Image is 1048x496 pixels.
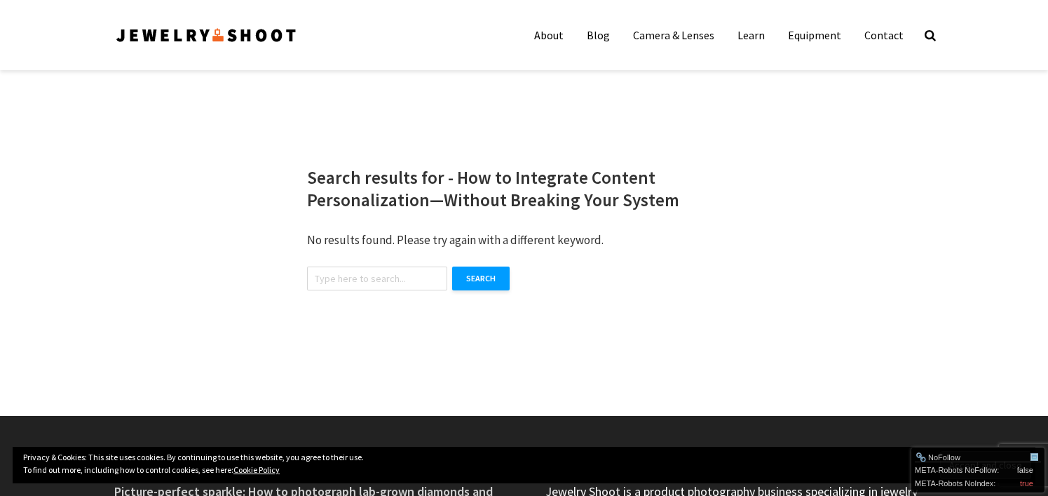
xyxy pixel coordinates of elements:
div: NoFollow [916,452,1029,463]
div: true [1020,478,1033,489]
div: Minimize [1029,452,1040,463]
h1: Search results for - How to Integrate Content Personalization—Without Breaking Your System [307,166,742,212]
p: No results found. Please try again with a different keyword. [307,232,742,250]
a: Contact [854,21,914,49]
button: Search [452,267,510,290]
a: Blog [576,21,620,49]
img: Jewelry Photographer Bay Area - San Francisco | Nationwide via Mail [114,24,298,46]
div: META-Robots NoFollow: [915,462,1041,476]
div: META-Robots NoIndex: [915,476,1041,489]
a: Learn [727,21,775,49]
div: Privacy & Cookies: This site uses cookies. By continuing to use this website, you agree to their ... [13,447,1035,483]
a: Equipment [777,21,852,49]
a: About [524,21,574,49]
a: Cookie Policy [233,464,280,475]
input: Type here to search... [307,267,447,290]
div: false [1017,464,1033,476]
a: Camera & Lenses [622,21,725,49]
